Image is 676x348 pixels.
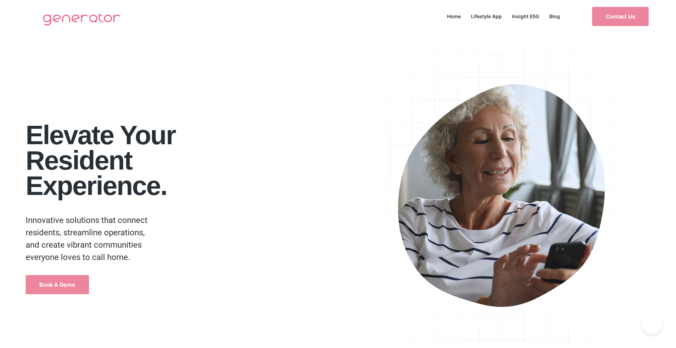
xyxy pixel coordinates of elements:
[642,314,662,334] iframe: Toggle Customer Support
[26,275,89,294] a: Book a Demo
[26,214,160,263] p: Innovative solutions that connect residents, streamline operations, and create vibrant communitie...
[26,122,346,198] h1: Elevate your Resident Experience.
[606,14,635,19] span: Contact Us
[442,12,466,21] a: Home
[442,12,565,21] nav: Menu
[39,282,75,287] span: Book a Demo
[544,12,565,21] a: Blog
[592,7,649,26] a: Contact Us
[507,12,544,21] a: Insight ESG
[466,12,507,21] a: Lifestyle App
